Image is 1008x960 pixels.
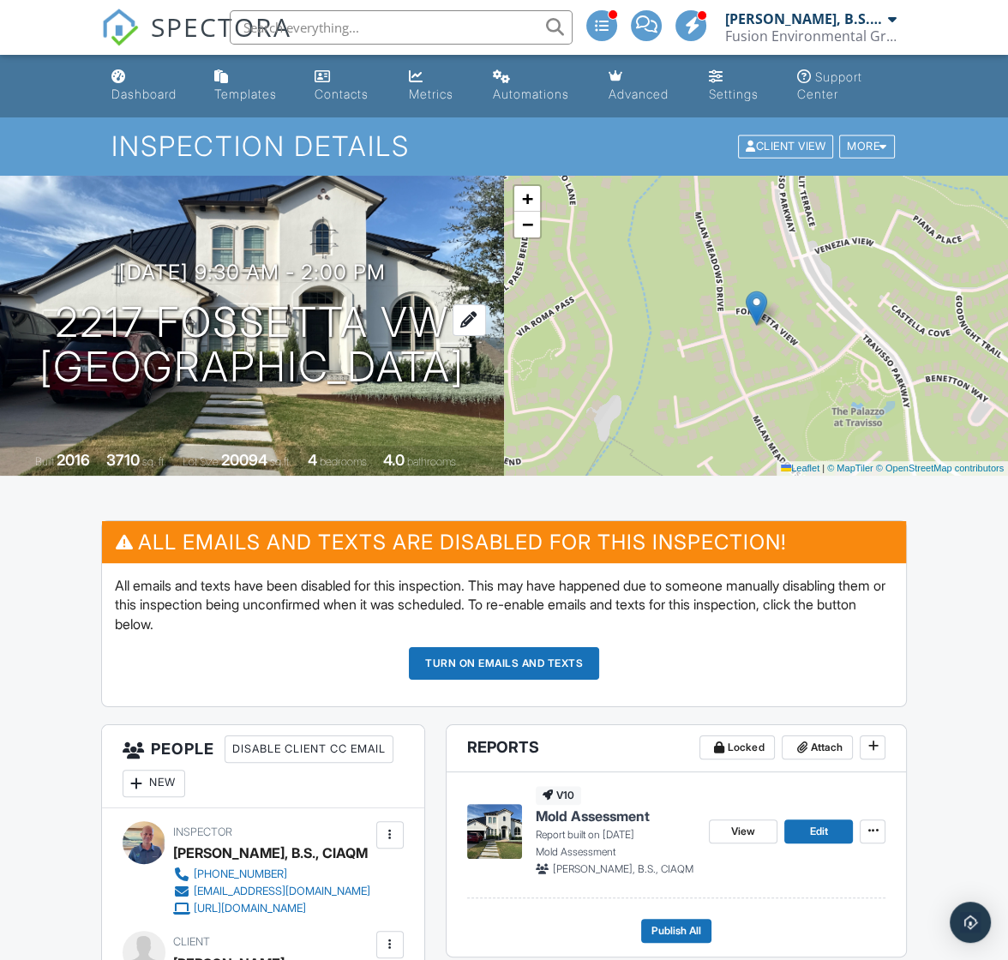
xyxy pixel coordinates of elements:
[115,576,894,633] p: All emails and texts have been disabled for this inspection. This may have happened due to someon...
[173,935,210,948] span: Client
[207,62,294,111] a: Templates
[708,87,758,101] div: Settings
[111,87,177,101] div: Dashboard
[142,455,166,468] span: sq. ft.
[173,900,370,917] a: [URL][DOMAIN_NAME]
[230,10,573,45] input: Search everything...
[781,463,819,473] a: Leaflet
[123,770,185,797] div: New
[402,62,472,111] a: Metrics
[383,451,405,469] div: 4.0
[221,451,267,469] div: 20094
[876,463,1004,473] a: © OpenStreetMap contributors
[173,840,368,866] div: [PERSON_NAME], B.S., CIAQM
[827,463,873,473] a: © MapTiler
[194,902,306,915] div: [URL][DOMAIN_NAME]
[409,87,453,101] div: Metrics
[101,23,291,59] a: SPECTORA
[151,9,291,45] span: SPECTORA
[315,87,369,101] div: Contacts
[320,455,367,468] span: bedrooms
[409,647,599,680] button: Turn on emails and texts
[105,62,194,111] a: Dashboard
[106,451,140,469] div: 3710
[101,9,139,46] img: The Best Home Inspection Software - Spectora
[522,213,533,235] span: −
[609,87,669,101] div: Advanced
[514,186,540,212] a: Zoom in
[225,735,393,763] div: Disable Client CC Email
[522,188,533,209] span: +
[35,455,54,468] span: Built
[724,10,883,27] div: [PERSON_NAME], B.S., CIAQM
[602,62,687,111] a: Advanced
[839,135,895,159] div: More
[950,902,991,943] div: Open Intercom Messenger
[308,62,388,111] a: Contacts
[746,291,767,326] img: Marker
[724,27,896,45] div: Fusion Environmental Group LLC
[102,521,907,563] h3: All emails and texts are disabled for this inspection!
[102,725,424,808] h3: People
[736,139,837,152] a: Client View
[790,62,904,111] a: Support Center
[194,885,370,898] div: [EMAIL_ADDRESS][DOMAIN_NAME]
[173,883,370,900] a: [EMAIL_ADDRESS][DOMAIN_NAME]
[39,300,465,391] h1: 2217 Fossetta Vw [GEOGRAPHIC_DATA]
[173,866,370,883] a: [PHONE_NUMBER]
[183,455,219,468] span: Lot Size
[194,867,287,881] div: [PHONE_NUMBER]
[486,62,589,111] a: Automations (Advanced)
[57,451,90,469] div: 2016
[119,261,386,284] h3: [DATE] 9:30 am - 2:00 pm
[407,455,456,468] span: bathrooms
[308,451,317,469] div: 4
[270,455,291,468] span: sq.ft.
[111,131,896,161] h1: Inspection Details
[514,212,540,237] a: Zoom out
[701,62,776,111] a: Settings
[173,825,232,838] span: Inspector
[214,87,277,101] div: Templates
[797,69,862,101] div: Support Center
[493,87,569,101] div: Automations
[738,135,833,159] div: Client View
[822,463,825,473] span: |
